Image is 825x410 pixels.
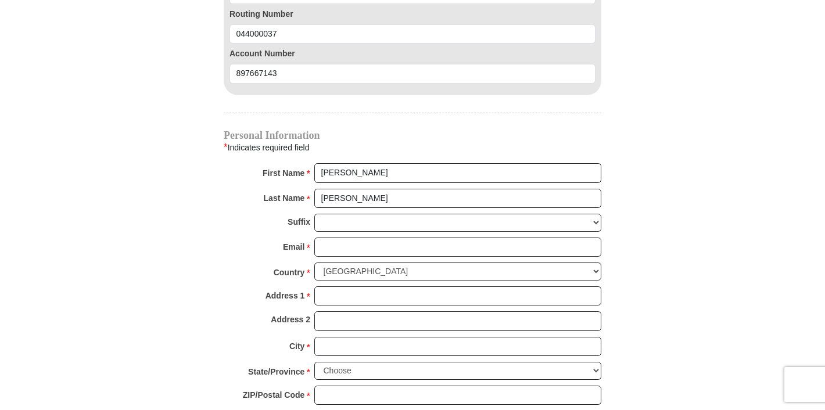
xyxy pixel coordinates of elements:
[263,165,304,181] strong: First Name
[288,214,310,230] strong: Suffix
[289,338,304,354] strong: City
[271,311,310,328] strong: Address 2
[224,140,601,155] div: Indicates required field
[229,48,596,60] label: Account Number
[243,387,305,403] strong: ZIP/Postal Code
[283,239,304,255] strong: Email
[264,190,305,206] strong: Last Name
[274,264,305,280] strong: Country
[248,364,304,380] strong: State/Province
[224,131,601,140] h4: Personal Information
[266,287,305,304] strong: Address 1
[229,8,596,20] label: Routing Number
